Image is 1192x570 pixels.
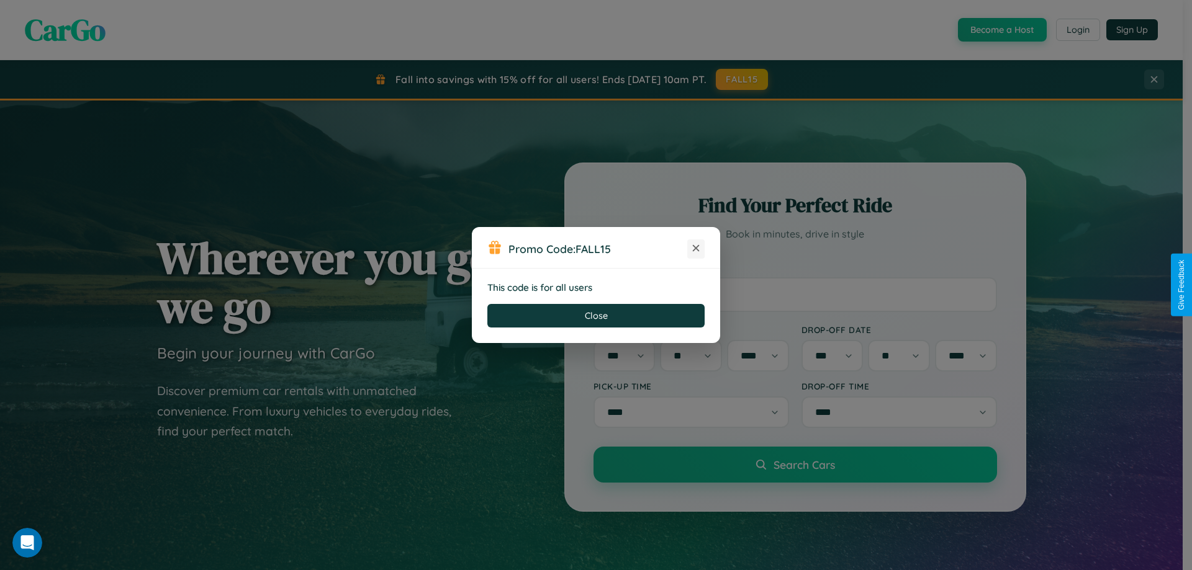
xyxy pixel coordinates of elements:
div: Give Feedback [1177,260,1186,310]
strong: This code is for all users [487,282,592,293]
h3: Promo Code: [508,242,687,256]
iframe: Intercom live chat [12,528,42,558]
button: Close [487,304,705,327]
b: FALL15 [576,242,611,256]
